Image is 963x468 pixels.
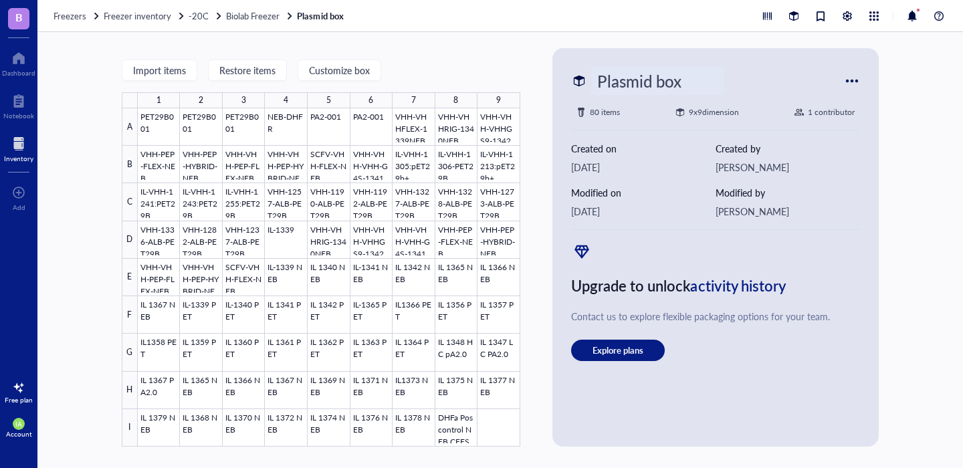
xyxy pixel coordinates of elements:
[122,259,138,296] div: E
[716,204,860,219] div: [PERSON_NAME]
[122,183,138,221] div: C
[241,92,246,108] div: 3
[593,344,643,356] span: Explore plans
[571,160,716,174] div: [DATE]
[716,141,860,156] div: Created by
[219,65,276,76] span: Restore items
[4,154,33,162] div: Inventory
[5,396,33,404] div: Free plan
[122,146,138,183] div: B
[104,9,171,22] span: Freezer inventory
[571,204,716,219] div: [DATE]
[189,9,209,22] span: -20C
[496,92,501,108] div: 9
[716,160,860,174] div: [PERSON_NAME]
[3,90,34,120] a: Notebook
[298,60,381,81] button: Customize box
[122,372,138,409] div: H
[453,92,458,108] div: 8
[411,92,416,108] div: 7
[2,69,35,77] div: Dashboard
[571,141,716,156] div: Created on
[284,92,288,108] div: 4
[226,9,280,22] span: Biolab Freezer
[208,60,287,81] button: Restore items
[297,10,346,22] a: Plasmid box
[808,106,855,119] div: 1 contributor
[122,296,138,334] div: F
[15,420,22,428] span: IA
[571,273,860,298] div: Upgrade to unlock
[2,47,35,77] a: Dashboard
[309,65,370,76] span: Customize box
[690,275,786,296] span: activity history
[156,92,161,108] div: 1
[15,9,23,25] span: B
[122,221,138,259] div: D
[122,409,138,447] div: I
[104,10,186,22] a: Freezer inventory
[571,340,665,361] button: Explore plans
[571,309,860,324] div: Contact us to explore flexible packaging options for your team.
[571,185,716,200] div: Modified on
[133,65,186,76] span: Import items
[368,92,373,108] div: 6
[122,60,197,81] button: Import items
[326,92,331,108] div: 5
[13,203,25,211] div: Add
[122,334,138,371] div: G
[590,106,620,119] div: 80 items
[199,92,203,108] div: 2
[4,133,33,162] a: Inventory
[716,185,860,200] div: Modified by
[3,112,34,120] div: Notebook
[571,340,860,361] a: Explore plans
[189,10,294,22] a: -20CBiolab Freezer
[122,108,138,146] div: A
[53,10,101,22] a: Freezers
[6,430,32,438] div: Account
[53,9,86,22] span: Freezers
[689,106,739,119] div: 9 x 9 dimension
